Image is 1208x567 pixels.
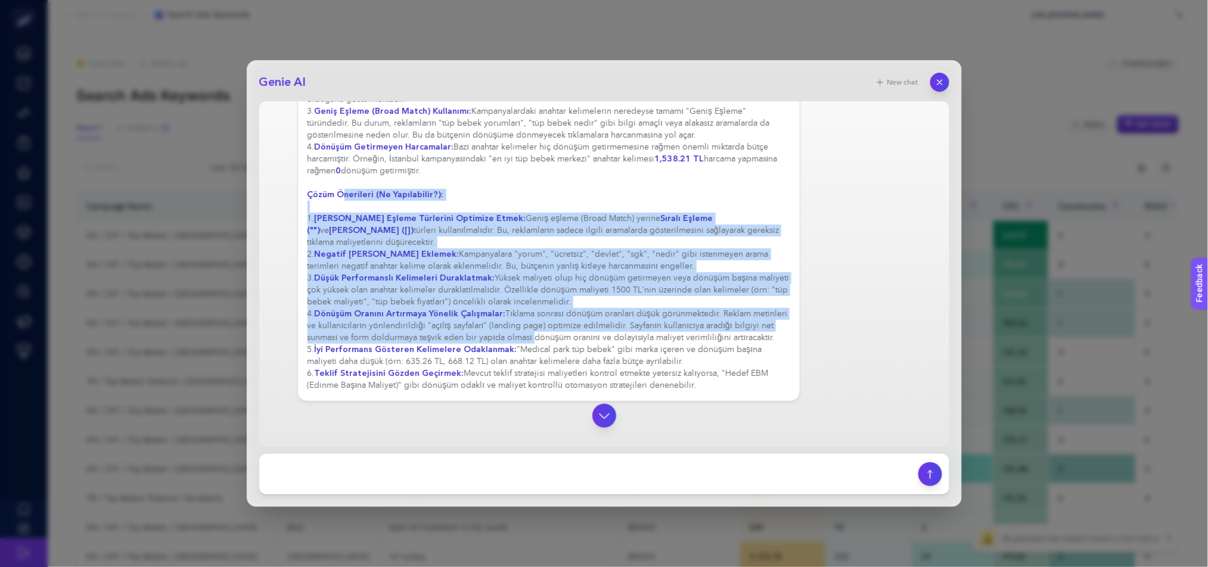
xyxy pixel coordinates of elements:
strong: 1,538.21 TL [654,153,704,164]
strong: 0 [336,165,341,176]
strong: Sıralı Eşleme ("") [308,213,713,236]
strong: Geniş Eşleme (Broad Match) Kullanımı: [315,105,472,117]
strong: Dönüşüm Getirmeyen Harcamalar: [315,141,454,152]
h2: Genie AI [259,74,306,91]
strong: Negatif [PERSON_NAME] Eklemek: [315,248,459,260]
strong: [PERSON_NAME] Eşleme Türlerini Optimize Etmek: [315,213,526,224]
strong: [PERSON_NAME] ([]) [330,225,414,236]
strong: İyi Performans Gösteren Kelimelere Odaklanmak: [315,344,517,355]
button: New chat [868,74,926,91]
strong: Teklif Stratejisini Gözden Geçirmek: [315,367,464,379]
strong: Düşük Performanslı Kelimeleri Duraklatmak: [315,272,495,283]
strong: Çözüm Önerileri (Ne Yapılabilir?): [308,189,444,200]
span: Feedback [7,4,45,13]
strong: Dönüşüm Oranını Artırmaya Yönelik Çalışmalar: [315,308,506,319]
